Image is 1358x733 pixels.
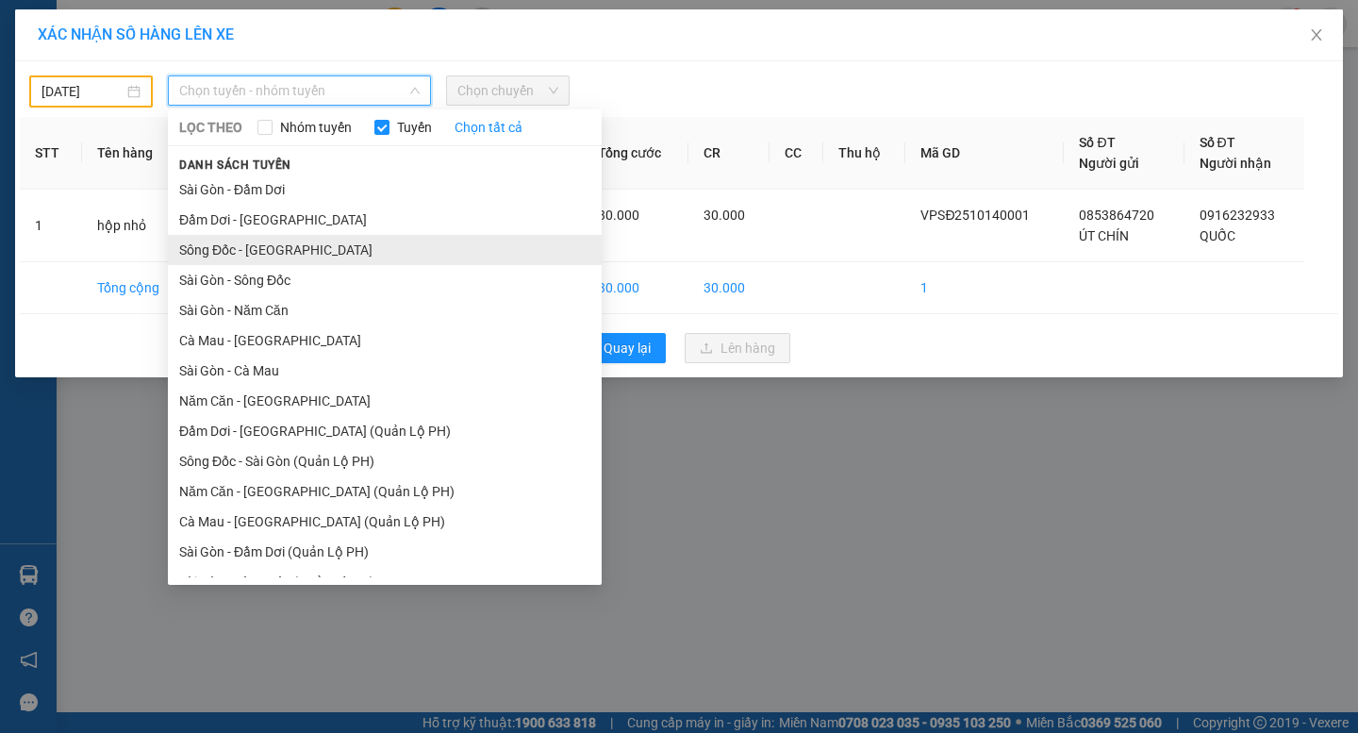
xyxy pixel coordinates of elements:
[179,117,242,138] span: LỌC THEO
[82,262,187,314] td: Tổng cộng
[1200,135,1235,150] span: Số ĐT
[823,117,905,190] th: Thu hộ
[168,386,602,416] li: Năm Căn - [GEOGRAPHIC_DATA]
[905,262,1064,314] td: 1
[598,208,639,223] span: 30.000
[20,190,82,262] td: 1
[688,117,770,190] th: CR
[168,446,602,476] li: Sông Đốc - Sài Gòn (Quản Lộ PH)
[168,325,602,356] li: Cà Mau - [GEOGRAPHIC_DATA]
[704,208,745,223] span: 30.000
[168,416,602,446] li: Đầm Dơi - [GEOGRAPHIC_DATA] (Quản Lộ PH)
[1079,208,1154,223] span: 0853864720
[82,190,187,262] td: hộp nhỏ
[770,117,823,190] th: CC
[168,235,602,265] li: Sông Đốc - [GEOGRAPHIC_DATA]
[455,117,522,138] a: Chọn tất cả
[685,333,790,363] button: uploadLên hàng
[905,117,1064,190] th: Mã GD
[1200,228,1235,243] span: QUỐC
[920,208,1030,223] span: VPSĐ2510140001
[82,117,187,190] th: Tên hàng
[583,117,688,190] th: Tổng cước
[168,157,303,174] span: Danh sách tuyến
[168,537,602,567] li: Sài Gòn - Đầm Dơi (Quản Lộ PH)
[168,205,602,235] li: Đầm Dơi - [GEOGRAPHIC_DATA]
[41,81,124,102] input: 13/10/2025
[179,76,420,105] span: Chọn tuyến - nhóm tuyến
[38,25,234,43] span: XÁC NHẬN SỐ HÀNG LÊN XE
[389,117,439,138] span: Tuyến
[1309,27,1324,42] span: close
[168,356,602,386] li: Sài Gòn - Cà Mau
[168,476,602,507] li: Năm Căn - [GEOGRAPHIC_DATA] (Quản Lộ PH)
[604,338,651,358] span: Quay lại
[273,117,359,138] span: Nhóm tuyến
[688,262,770,314] td: 30.000
[1200,156,1271,171] span: Người nhận
[583,262,688,314] td: 30.000
[1079,135,1115,150] span: Số ĐT
[409,85,421,96] span: down
[568,333,666,363] button: rollbackQuay lại
[20,117,82,190] th: STT
[168,265,602,295] li: Sài Gòn - Sông Đốc
[168,567,602,597] li: Sài Gòn - Sông Đốc (Quản Lộ PH)
[1290,9,1343,62] button: Close
[168,175,602,205] li: Sài Gòn - Đầm Dơi
[168,507,602,537] li: Cà Mau - [GEOGRAPHIC_DATA] (Quản Lộ PH)
[1079,156,1139,171] span: Người gửi
[168,295,602,325] li: Sài Gòn - Năm Căn
[457,76,558,105] span: Chọn chuyến
[1200,208,1275,223] span: 0916232933
[1079,228,1129,243] span: ÚT CHÍN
